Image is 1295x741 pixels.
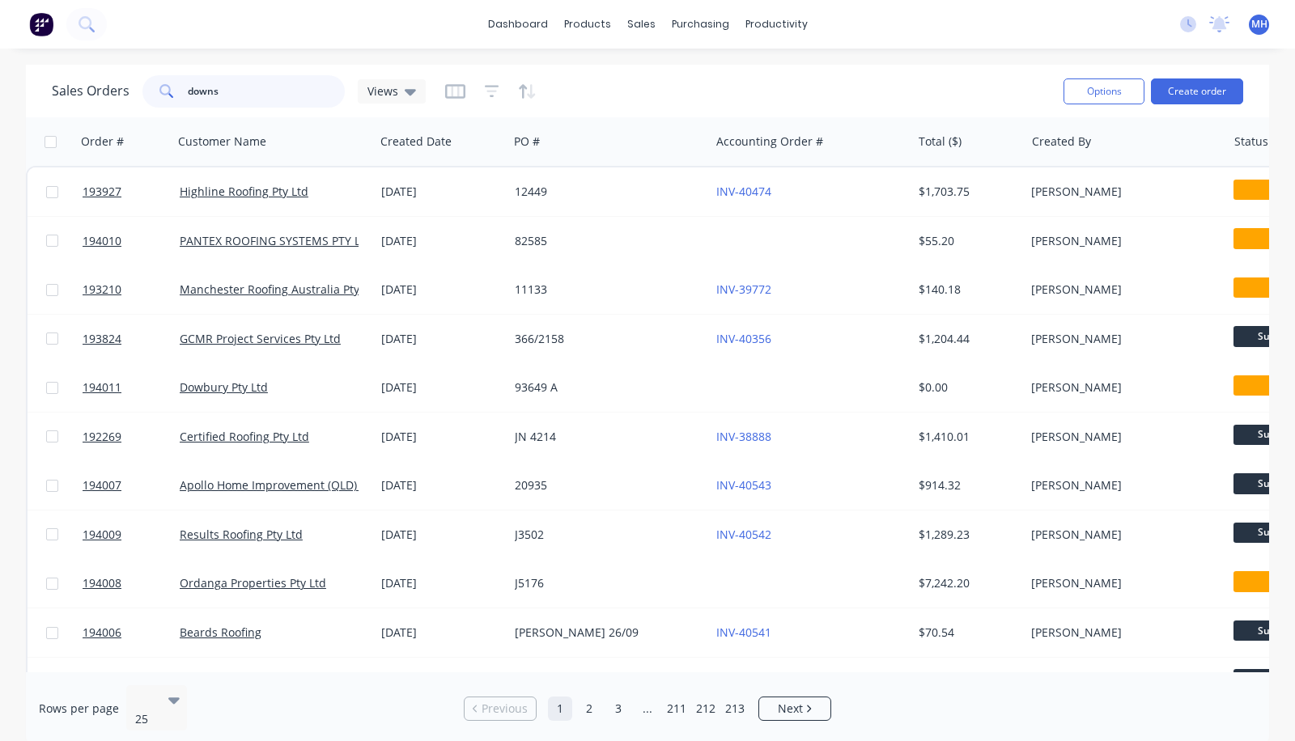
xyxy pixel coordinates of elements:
[716,429,771,444] a: INV-38888
[1031,575,1211,591] div: [PERSON_NAME]
[515,282,694,298] div: 11133
[83,510,180,559] a: 194009
[367,83,398,100] span: Views
[716,625,771,640] a: INV-40541
[556,12,619,36] div: products
[380,133,452,150] div: Created Date
[919,184,1013,200] div: $1,703.75
[83,184,121,200] span: 193927
[1031,527,1211,543] div: [PERSON_NAME]
[515,477,694,493] div: 20935
[919,429,1013,445] div: $1,410.01
[515,625,694,641] div: [PERSON_NAME] 26/09
[515,575,694,591] div: J5176
[919,575,1013,591] div: $7,242.20
[465,701,536,717] a: Previous page
[480,12,556,36] a: dashboard
[83,658,180,706] a: 192747
[83,625,121,641] span: 194006
[188,75,346,108] input: Search...
[716,184,771,199] a: INV-40474
[694,697,718,721] a: Page 212
[1251,17,1267,32] span: MH
[180,477,397,493] a: Apollo Home Improvement (QLD) Pty Ltd
[515,184,694,200] div: 12449
[180,184,308,199] a: Highline Roofing Pty Ltd
[83,527,121,543] span: 194009
[515,527,694,543] div: J3502
[1031,233,1211,249] div: [PERSON_NAME]
[1234,133,1268,150] div: Status
[1031,429,1211,445] div: [PERSON_NAME]
[135,711,155,727] div: 25
[778,701,803,717] span: Next
[52,83,129,99] h1: Sales Orders
[515,233,694,249] div: 82585
[606,697,631,721] a: Page 3
[664,697,689,721] a: Page 211
[381,184,502,200] div: [DATE]
[178,133,266,150] div: Customer Name
[83,217,180,265] a: 194010
[759,701,830,717] a: Next page
[515,331,694,347] div: 366/2158
[1031,331,1211,347] div: [PERSON_NAME]
[1031,379,1211,396] div: [PERSON_NAME]
[919,477,1013,493] div: $914.32
[180,527,303,542] a: Results Roofing Pty Ltd
[514,133,540,150] div: PO #
[381,575,502,591] div: [DATE]
[919,331,1013,347] div: $1,204.44
[180,625,261,640] a: Beards Roofing
[83,575,121,591] span: 194008
[716,477,771,493] a: INV-40543
[180,429,309,444] a: Certified Roofing Pty Ltd
[716,133,823,150] div: Accounting Order #
[381,379,502,396] div: [DATE]
[381,233,502,249] div: [DATE]
[83,413,180,461] a: 192269
[83,167,180,216] a: 193927
[83,379,121,396] span: 194011
[381,527,502,543] div: [DATE]
[83,477,121,493] span: 194007
[1031,477,1211,493] div: [PERSON_NAME]
[515,429,694,445] div: JN 4214
[515,379,694,396] div: 93649 A
[619,12,664,36] div: sales
[83,608,180,657] a: 194006
[737,12,816,36] div: productivity
[457,697,838,721] ul: Pagination
[919,625,1013,641] div: $70.54
[83,559,180,608] a: 194008
[919,282,1013,298] div: $140.18
[83,461,180,510] a: 194007
[919,133,962,150] div: Total ($)
[919,233,1013,249] div: $55.20
[1031,625,1211,641] div: [PERSON_NAME]
[723,697,747,721] a: Page 213
[577,697,601,721] a: Page 2
[919,379,1013,396] div: $0.00
[83,363,180,412] a: 194011
[83,233,121,249] span: 194010
[83,265,180,314] a: 193210
[548,697,572,721] a: Page 1 is your current page
[29,12,53,36] img: Factory
[83,282,121,298] span: 193210
[381,429,502,445] div: [DATE]
[180,331,341,346] a: GCMR Project Services Pty Ltd
[83,315,180,363] a: 193824
[482,701,528,717] span: Previous
[180,233,375,248] a: PANTEX ROOFING SYSTEMS PTY LTD
[716,527,771,542] a: INV-40542
[716,331,771,346] a: INV-40356
[381,282,502,298] div: [DATE]
[83,331,121,347] span: 193824
[1031,282,1211,298] div: [PERSON_NAME]
[1032,133,1091,150] div: Created By
[83,429,121,445] span: 192269
[381,477,502,493] div: [DATE]
[81,133,124,150] div: Order #
[1031,184,1211,200] div: [PERSON_NAME]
